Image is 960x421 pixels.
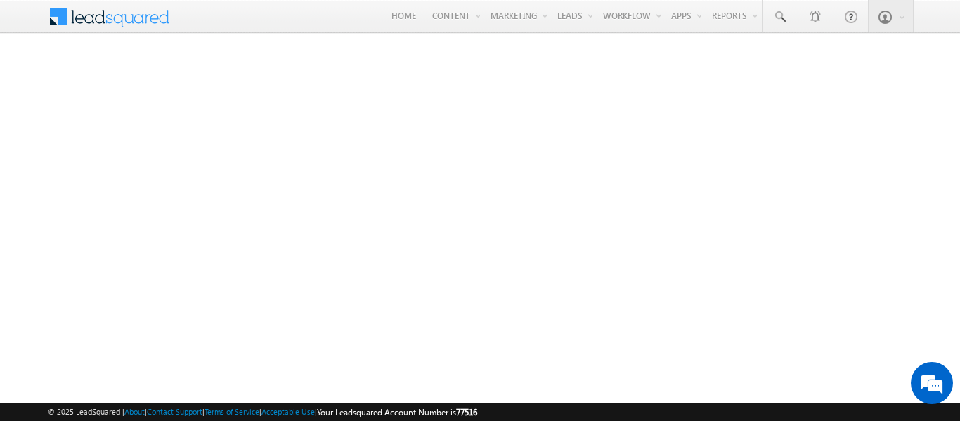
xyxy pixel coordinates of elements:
a: About [124,407,145,416]
span: Your Leadsquared Account Number is [317,407,477,417]
a: Terms of Service [205,407,259,416]
a: Contact Support [147,407,202,416]
span: 77516 [456,407,477,417]
span: © 2025 LeadSquared | | | | | [48,406,477,419]
a: Acceptable Use [261,407,315,416]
